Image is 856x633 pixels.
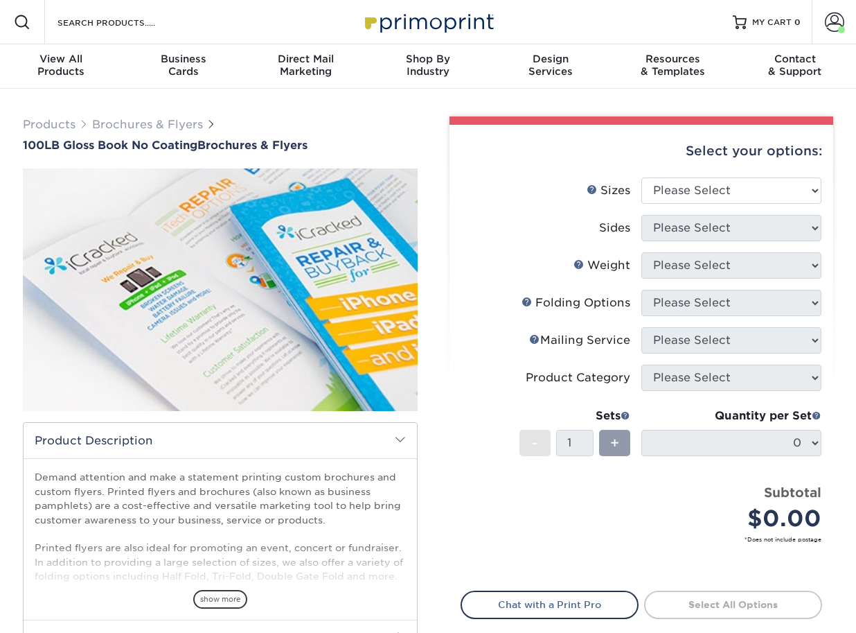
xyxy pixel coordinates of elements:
span: 0 [794,17,801,27]
span: - [532,433,538,453]
a: Chat with a Print Pro [461,591,639,618]
span: 100LB Gloss Book No Coating [23,139,197,152]
a: Products [23,118,75,131]
h1: Brochures & Flyers [23,139,418,152]
div: Industry [367,53,490,78]
div: Weight [573,257,630,274]
a: DesignServices [489,44,612,89]
a: BusinessCards [123,44,245,89]
div: Sets [519,408,630,424]
span: Contact [733,53,856,65]
div: Marketing [244,53,367,78]
a: Select All Options [644,591,822,618]
a: Contact& Support [733,44,856,89]
h2: Product Description [24,423,417,458]
img: 100LB Gloss Book<br/>No Coating 01 [23,153,418,426]
img: Primoprint [359,7,497,37]
div: Select your options: [461,125,822,177]
a: Resources& Templates [612,44,734,89]
input: SEARCH PRODUCTS..... [56,14,191,31]
div: Sides [599,220,630,236]
a: Shop ByIndustry [367,44,490,89]
span: Resources [612,53,734,65]
span: MY CART [752,17,792,28]
div: Cards [123,53,245,78]
strong: Subtotal [764,485,821,500]
span: + [610,433,619,453]
div: Mailing Service [529,332,630,349]
span: Direct Mail [244,53,367,65]
span: show more [193,590,247,609]
div: Sizes [587,182,630,199]
div: Quantity per Set [641,408,821,424]
div: Services [489,53,612,78]
span: Business [123,53,245,65]
small: *Does not include postage [472,535,821,544]
a: Direct MailMarketing [244,44,367,89]
a: 100LB Gloss Book No CoatingBrochures & Flyers [23,139,418,152]
div: $0.00 [652,502,821,535]
span: Shop By [367,53,490,65]
div: Product Category [526,370,630,386]
a: Brochures & Flyers [92,118,203,131]
div: & Templates [612,53,734,78]
div: Folding Options [521,295,630,311]
span: Design [489,53,612,65]
div: & Support [733,53,856,78]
